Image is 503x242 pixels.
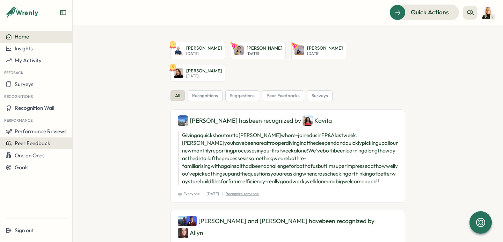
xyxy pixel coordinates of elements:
p: | [222,191,223,197]
p: [PERSON_NAME] [307,45,343,51]
span: peer feedbacks [267,93,300,99]
a: 1James Nock[PERSON_NAME][DATE] [170,42,225,59]
span: Insights [15,45,33,52]
text: 1 [172,42,174,47]
span: Quick Actions [411,8,449,17]
p: [PERSON_NAME] [247,45,283,51]
p: [DATE] [247,51,283,56]
img: Hannah Dickens [481,6,495,19]
span: suggestions [230,93,255,99]
a: Lauren Sampayo[PERSON_NAME][DATE] [231,42,286,59]
div: Allyn [178,228,203,238]
span: Sign out [15,227,34,234]
p: | [203,191,204,197]
img: Leanne Zammit [294,45,304,55]
p: [DATE] [186,74,222,78]
span: One on Ones [15,152,45,159]
span: Goals [15,164,29,171]
button: Expand sidebar [60,9,67,16]
p: Giving a quick shout out to [PERSON_NAME] who re-joined us in FP&A last week. [PERSON_NAME] you h... [178,131,398,185]
img: Hannah Dempster [174,68,183,78]
img: Lauren Sampayo [234,45,244,55]
text: 5 [172,64,174,69]
img: Allyn Neal [178,228,188,238]
span: Peer Feedback [15,140,50,147]
span: Home [15,33,29,40]
img: Henry Dennis [187,216,197,226]
p: [DATE] [307,51,343,56]
img: Alex Marshall [178,216,188,226]
p: [DATE] [206,191,219,197]
div: [PERSON_NAME] has been recognized by [178,115,398,126]
p: Recognize someone [226,191,259,197]
p: [PERSON_NAME] [186,68,222,74]
img: Chan-Lee Bond [178,115,188,126]
span: all [175,93,180,99]
img: Kavita Thomas [302,115,313,126]
p: [PERSON_NAME] [186,45,222,51]
img: James Nock [174,45,183,55]
a: 5Hannah Dempster[PERSON_NAME][DATE] [170,65,225,82]
p: [DATE] [186,51,222,56]
span: Surveys [15,81,34,87]
span: Performance Reviews [15,128,67,135]
div: Kavita [302,115,332,126]
span: Everyone [178,191,200,197]
a: Leanne Zammit[PERSON_NAME][DATE] [291,42,346,59]
span: recognitions [192,93,218,99]
span: surveys [312,93,328,99]
div: [PERSON_NAME] and [PERSON_NAME] have been recognized by [178,216,398,238]
span: Recognition Wall [15,105,54,111]
button: Quick Actions [389,5,459,20]
span: My Activity [15,57,42,64]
